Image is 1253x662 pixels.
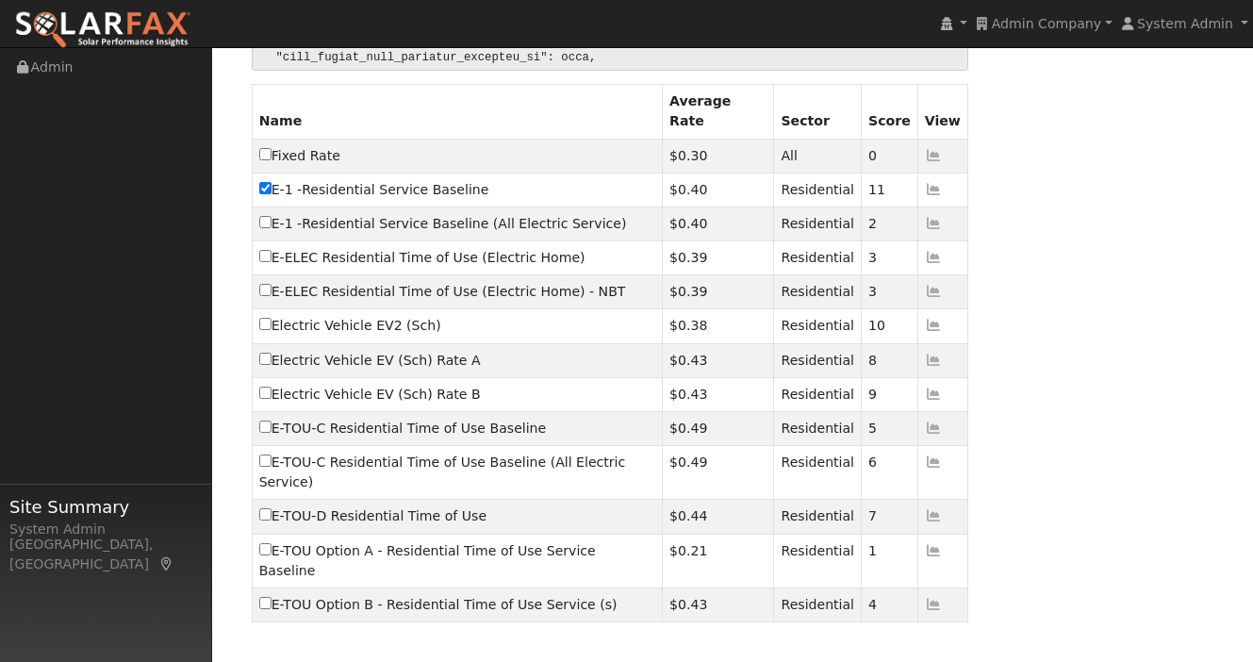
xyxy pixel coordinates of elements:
[663,588,774,621] td: $0.43
[862,446,918,500] td: 6
[774,207,862,240] td: Residential
[663,500,774,534] td: $0.44
[259,351,481,371] label: 404
[259,543,272,555] input: E-TOU Option A - Residential Time of Use Service Baseline
[774,241,862,275] td: Residential
[862,85,918,139] th: Score
[663,85,774,139] th: Average Rate
[663,139,774,173] td: $0.30
[917,85,967,139] th: View
[774,588,862,621] td: Residential
[259,453,655,492] label: 388
[774,85,862,139] th: Sector
[259,508,272,521] input: E-TOU-D Residential Time of Use
[259,216,272,228] input: E-1 -Residential Service Baseline (All Electric Service)
[774,411,862,445] td: Residential
[663,207,774,240] td: $0.40
[9,535,202,574] div: [GEOGRAPHIC_DATA], [GEOGRAPHIC_DATA]
[259,282,626,302] label: 1
[259,595,618,615] label: 402
[259,146,340,166] label: -1
[259,214,627,234] label: 362
[663,411,774,445] td: $0.49
[663,173,774,207] td: $0.40
[663,377,774,411] td: $0.43
[259,385,481,405] label: 403
[862,139,918,173] td: 0
[158,556,175,571] a: Map
[774,343,862,377] td: Residential
[663,343,774,377] td: $0.43
[663,241,774,275] td: $0.39
[663,534,774,588] td: $0.21
[259,387,272,399] input: Electric Vehicle EV (Sch) Rate B
[259,180,489,200] label: 378
[774,377,862,411] td: Residential
[1137,16,1233,31] span: System Admin
[663,275,774,309] td: $0.39
[259,182,272,194] input: E-1 -Residential Service Baseline
[862,411,918,445] td: 5
[663,309,774,343] td: $0.38
[862,207,918,240] td: 2
[259,419,547,439] label: 400
[862,343,918,377] td: 8
[9,494,202,520] span: Site Summary
[259,248,585,268] label: 1
[14,10,191,50] img: SolarFax
[774,500,862,534] td: Residential
[774,534,862,588] td: Residential
[774,275,862,309] td: Residential
[259,148,272,160] input: Fixed Rate
[259,250,272,262] input: E-ELEC Residential Time of Use (Electric Home)
[259,284,272,296] input: E-ELEC Residential Time of Use (Electric Home) - NBT
[252,85,662,139] th: Name
[259,597,272,609] input: E-TOU Option B - Residential Time of Use Service (s)
[9,520,202,539] div: System Admin
[774,139,862,173] td: All
[663,446,774,500] td: $0.49
[259,316,441,336] label: 405
[862,500,918,534] td: 7
[862,588,918,621] td: 4
[259,455,272,467] input: E-TOU-C Residential Time of Use Baseline (All Electric Service)
[992,16,1101,31] span: Admin Company
[862,241,918,275] td: 3
[774,173,862,207] td: Residential
[774,446,862,500] td: Residential
[862,534,918,588] td: 1
[259,353,272,365] input: Electric Vehicle EV (Sch) Rate A
[862,309,918,343] td: 10
[862,275,918,309] td: 3
[862,173,918,207] td: 11
[862,377,918,411] td: 9
[774,309,862,343] td: Residential
[259,506,486,526] label: 401
[259,541,655,581] label: 170
[259,318,272,330] input: Electric Vehicle EV2 (Sch)
[259,421,272,433] input: E-TOU-C Residential Time of Use Baseline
